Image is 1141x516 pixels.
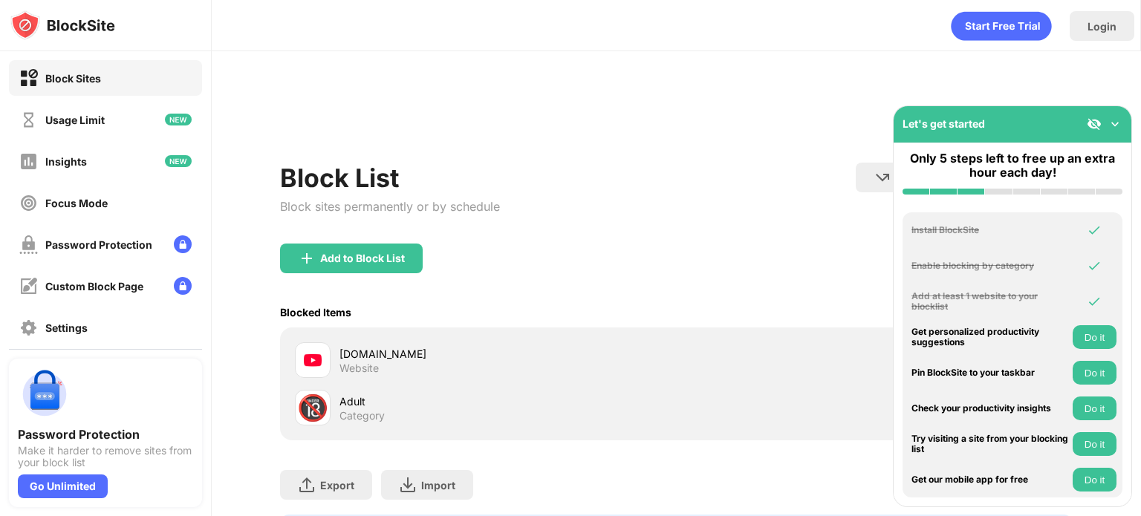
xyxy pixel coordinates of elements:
div: Block List [280,163,500,193]
div: Install BlockSite [911,225,1069,235]
div: [DOMAIN_NAME] [339,346,676,362]
div: Get our mobile app for free [911,474,1069,485]
div: Adult [339,393,676,409]
img: password-protection-off.svg [19,235,38,254]
div: Block sites permanently or by schedule [280,199,500,214]
img: push-password-protection.svg [18,368,71,421]
div: Blocked Items [280,306,351,319]
img: new-icon.svg [165,114,192,125]
img: omni-setup-toggle.svg [1108,117,1122,131]
div: Settings [45,321,88,334]
div: Make it harder to remove sites from your block list [18,445,193,468]
div: Export [320,479,354,491]
div: Add to Block List [320,252,405,264]
div: Login [1088,20,1116,33]
div: 🔞 [297,393,328,423]
div: Website [339,362,379,375]
img: settings-off.svg [19,319,38,337]
img: focus-off.svg [19,194,38,212]
iframe: Banner [280,93,1073,145]
div: animation [951,11,1052,41]
div: Password Protection [45,238,152,251]
img: time-usage-off.svg [19,111,38,129]
div: Go Unlimited [18,474,108,498]
div: Custom Block Page [45,280,143,293]
div: Add at least 1 website to your blocklist [911,291,1069,313]
img: new-icon.svg [165,155,192,167]
div: Check your productivity insights [911,403,1069,414]
div: Insights [45,155,87,168]
div: Get personalized productivity suggestions [911,327,1069,348]
img: logo-blocksite.svg [10,10,115,40]
img: lock-menu.svg [174,235,192,253]
img: eye-not-visible.svg [1087,117,1102,131]
img: insights-off.svg [19,152,38,171]
img: lock-menu.svg [174,277,192,295]
div: Try visiting a site from your blocking list [911,434,1069,455]
div: Category [339,409,385,422]
div: Enable blocking by category [911,261,1069,271]
div: Only 5 steps left to free up an extra hour each day! [903,151,1122,180]
button: Do it [1073,325,1116,349]
img: favicons [304,351,322,369]
img: omni-check.svg [1087,258,1102,273]
div: Pin BlockSite to your taskbar [911,368,1069,378]
div: Focus Mode [45,197,108,209]
div: Block Sites [45,72,101,85]
div: Usage Limit [45,114,105,126]
button: Do it [1073,432,1116,456]
div: Password Protection [18,427,193,442]
img: omni-check.svg [1087,223,1102,238]
button: Do it [1073,361,1116,385]
img: omni-check.svg [1087,294,1102,309]
img: customize-block-page-off.svg [19,277,38,295]
button: Do it [1073,396,1116,420]
img: block-on.svg [19,69,38,88]
button: Do it [1073,468,1116,491]
div: Import [421,479,455,491]
div: Let's get started [903,117,985,130]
